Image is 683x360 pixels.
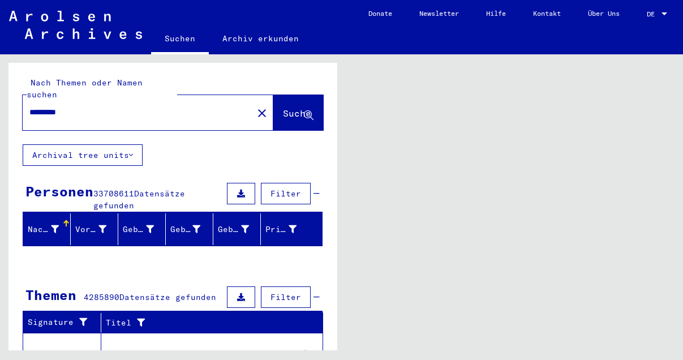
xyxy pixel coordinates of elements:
[84,292,119,302] span: 4285890
[119,292,216,302] span: Datensätze gefunden
[261,213,321,245] mat-header-cell: Prisoner #
[118,213,166,245] mat-header-cell: Geburtsname
[23,144,143,166] button: Archival tree units
[28,314,104,332] div: Signature
[170,220,214,238] div: Geburt‏
[218,224,249,235] div: Geburtsdatum
[28,224,59,235] div: Nachname
[265,224,297,235] div: Prisoner #
[647,10,659,18] span: DE
[273,95,323,130] button: Suche
[265,220,311,238] div: Prisoner #
[123,220,168,238] div: Geburtsname
[28,220,73,238] div: Nachname
[75,224,106,235] div: Vorname
[151,25,209,54] a: Suchen
[27,78,143,100] mat-label: Nach Themen oder Namen suchen
[93,188,185,211] span: Datensätze gefunden
[213,213,261,245] mat-header-cell: Geburtsdatum
[255,106,269,120] mat-icon: close
[23,213,71,245] mat-header-cell: Nachname
[218,220,263,238] div: Geburtsdatum
[123,224,154,235] div: Geburtsname
[93,188,134,199] span: 33708611
[251,101,273,124] button: Clear
[283,108,311,119] span: Suche
[71,213,118,245] mat-header-cell: Vorname
[28,316,92,328] div: Signature
[25,181,93,202] div: Personen
[25,285,76,305] div: Themen
[270,188,301,199] span: Filter
[209,25,312,52] a: Archiv erkunden
[261,286,311,308] button: Filter
[106,314,312,332] div: Titel
[166,213,213,245] mat-header-cell: Geburt‏
[270,292,301,302] span: Filter
[261,183,311,204] button: Filter
[9,11,142,39] img: Arolsen_neg.svg
[106,317,300,329] div: Titel
[75,220,121,238] div: Vorname
[170,224,200,235] div: Geburt‏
